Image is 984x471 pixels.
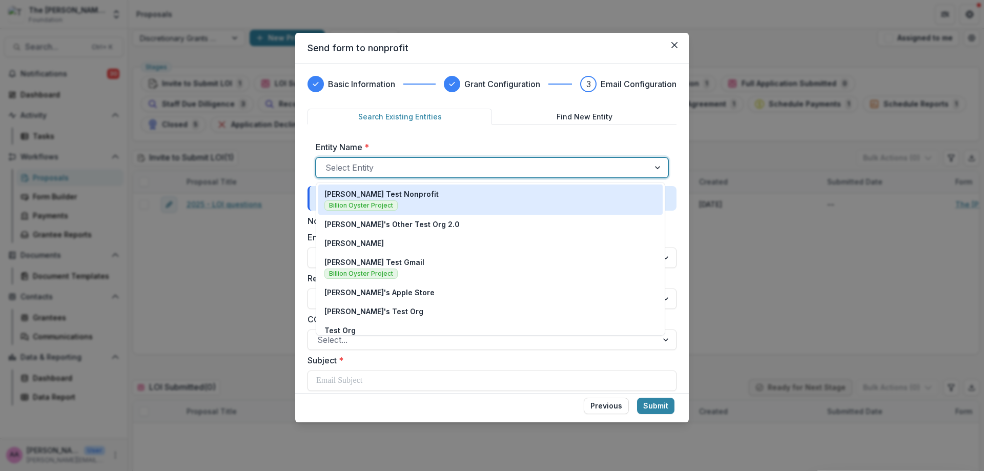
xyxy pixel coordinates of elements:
label: CC Recipients [307,313,670,325]
span: Billion Oyster Project [324,200,398,211]
button: Search Existing Entities [307,109,492,125]
span: Billion Oyster Project [324,269,398,279]
p: [PERSON_NAME]'s Test Org [324,306,423,317]
p: [PERSON_NAME] [324,238,384,249]
p: Test Org [324,325,356,336]
button: Previous [584,398,629,414]
p: [PERSON_NAME]'s Apple Store [324,287,435,298]
div: Progress [307,76,676,92]
label: Subject [307,354,670,366]
header: Send form to nonprofit [295,33,689,64]
label: Notify Entity of stage change [307,215,419,227]
button: Close [666,37,683,53]
p: [PERSON_NAME] Test Nonprofit [324,189,439,199]
h3: Email Configuration [601,78,676,90]
p: [PERSON_NAME]'s Other Test Org 2.0 [324,219,460,230]
h3: Grant Configuration [464,78,540,90]
p: [PERSON_NAME] Test Gmail [324,257,424,268]
label: Email Template [307,231,670,243]
label: Entity Name [316,141,662,153]
label: Reply to [307,272,670,284]
h3: Basic Information [328,78,395,90]
div: 3 [586,78,591,90]
div: Target Stage: [307,186,676,211]
button: Submit [637,398,674,414]
button: Find New Entity [492,109,676,125]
